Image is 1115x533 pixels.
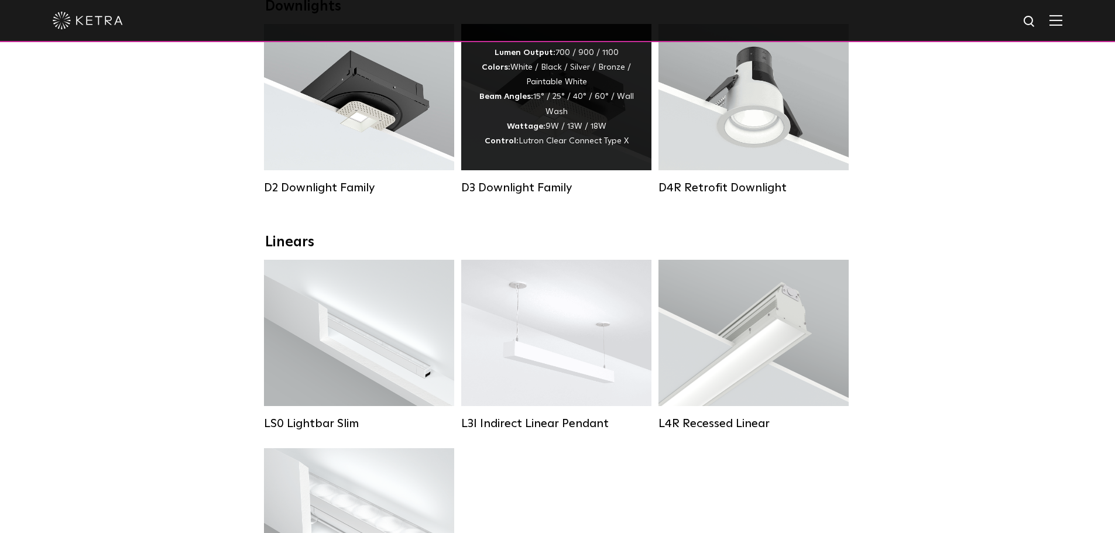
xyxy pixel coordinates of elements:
strong: Lumen Output: [495,49,555,57]
div: L3I Indirect Linear Pendant [461,417,651,431]
div: LS0 Lightbar Slim [264,417,454,431]
span: Lutron Clear Connect Type X [519,137,629,145]
a: L4R Recessed Linear Lumen Output:400 / 600 / 800 / 1000Colors:White / BlackControl:Lutron Clear C... [658,260,849,431]
a: D2 Downlight Family Lumen Output:1200Colors:White / Black / Gloss Black / Silver / Bronze / Silve... [264,24,454,195]
div: D3 Downlight Family [461,181,651,195]
a: LS0 Lightbar Slim Lumen Output:200 / 350Colors:White / BlackControl:X96 Controller [264,260,454,431]
div: L4R Recessed Linear [658,417,849,431]
div: D4R Retrofit Downlight [658,181,849,195]
strong: Control: [485,137,519,145]
strong: Beam Angles: [479,92,533,101]
strong: Wattage: [507,122,546,130]
a: D4R Retrofit Downlight Lumen Output:800Colors:White / BlackBeam Angles:15° / 25° / 40° / 60°Watta... [658,24,849,195]
a: D3 Downlight Family Lumen Output:700 / 900 / 1100Colors:White / Black / Silver / Bronze / Paintab... [461,24,651,195]
div: Linears [265,234,850,251]
img: ketra-logo-2019-white [53,12,123,29]
img: search icon [1023,15,1037,29]
div: D2 Downlight Family [264,181,454,195]
strong: Colors: [482,63,510,71]
img: Hamburger%20Nav.svg [1049,15,1062,26]
a: L3I Indirect Linear Pendant Lumen Output:400 / 600 / 800 / 1000Housing Colors:White / BlackContro... [461,260,651,431]
div: 700 / 900 / 1100 White / Black / Silver / Bronze / Paintable White 15° / 25° / 40° / 60° / Wall W... [479,46,634,149]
